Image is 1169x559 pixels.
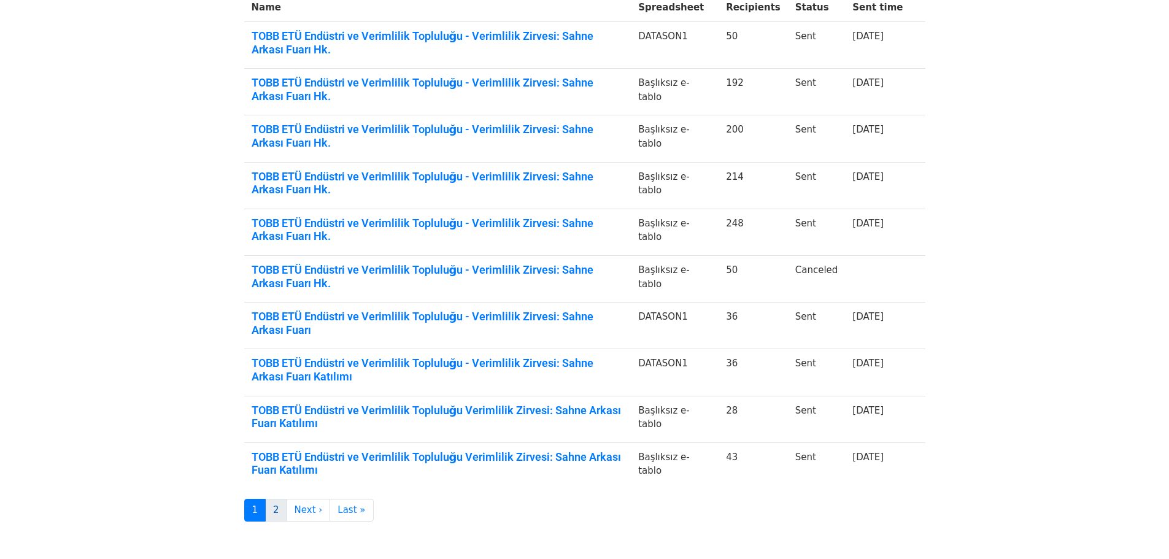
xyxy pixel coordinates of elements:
[631,303,719,349] td: DATASON1
[852,171,884,182] a: [DATE]
[719,209,788,255] td: 248
[719,256,788,303] td: 50
[788,396,846,442] td: Sent
[852,218,884,229] a: [DATE]
[631,22,719,69] td: DATASON1
[252,123,624,149] a: TOBB ETÜ Endüstri ve Verimlilik Topluluğu - Verimlilik Zirvesi: Sahne Arkası Fuarı Hk.
[252,357,624,383] a: TOBB ETÜ Endüstri ve Verimlilik Topluluğu - Verimlilik Zirvesi: Sahne Arkası Fuarı Katılımı
[788,22,846,69] td: Sent
[852,311,884,322] a: [DATE]
[631,115,719,162] td: Başlıksız e-tablo
[252,29,624,56] a: TOBB ETÜ Endüstri ve Verimlilik Topluluğu - Verimlilik Zirvesi: Sahne Arkası Fuarı Hk.
[631,256,719,303] td: Başlıksız e-tablo
[852,452,884,463] a: [DATE]
[719,396,788,442] td: 28
[1108,500,1169,559] iframe: Chat Widget
[852,77,884,88] a: [DATE]
[719,22,788,69] td: 50
[631,396,719,442] td: Başlıksız e-tablo
[719,115,788,162] td: 200
[788,69,846,115] td: Sent
[788,256,846,303] td: Canceled
[852,124,884,135] a: [DATE]
[788,303,846,349] td: Sent
[252,170,624,196] a: TOBB ETÜ Endüstri ve Verimlilik Topluluğu - Verimlilik Zirvesi: Sahne Arkası Fuarı Hk.
[788,162,846,209] td: Sent
[788,442,846,489] td: Sent
[852,31,884,42] a: [DATE]
[252,404,624,430] a: TOBB ETÜ Endüstri ve Verimlilik Topluluğu Verimlilik Zirvesi: Sahne Arkası Fuarı Katılımı
[244,499,266,522] a: 1
[287,499,331,522] a: Next ›
[252,76,624,102] a: TOBB ETÜ Endüstri ve Verimlilik Topluluğu - Verimlilik Zirvesi: Sahne Arkası Fuarı Hk.
[252,310,624,336] a: TOBB ETÜ Endüstri ve Verimlilik Topluluğu - Verimlilik Zirvesi: Sahne Arkası Fuarı
[719,303,788,349] td: 36
[330,499,373,522] a: Last »
[265,499,287,522] a: 2
[719,442,788,489] td: 43
[631,69,719,115] td: Başlıksız e-tablo
[788,349,846,396] td: Sent
[719,349,788,396] td: 36
[252,263,624,290] a: TOBB ETÜ Endüstri ve Verimlilik Topluluğu - Verimlilik Zirvesi: Sahne Arkası Fuarı Hk.
[719,162,788,209] td: 214
[719,69,788,115] td: 192
[252,450,624,477] a: TOBB ETÜ Endüstri ve Verimlilik Topluluğu Verimlilik Zirvesi: Sahne Arkası Fuarı Katılımı
[852,358,884,369] a: [DATE]
[631,442,719,489] td: Başlıksız e-tablo
[852,405,884,416] a: [DATE]
[788,115,846,162] td: Sent
[631,349,719,396] td: DATASON1
[631,209,719,255] td: Başlıksız e-tablo
[252,217,624,243] a: TOBB ETÜ Endüstri ve Verimlilik Topluluğu - Verimlilik Zirvesi: Sahne Arkası Fuarı Hk.
[788,209,846,255] td: Sent
[631,162,719,209] td: Başlıksız e-tablo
